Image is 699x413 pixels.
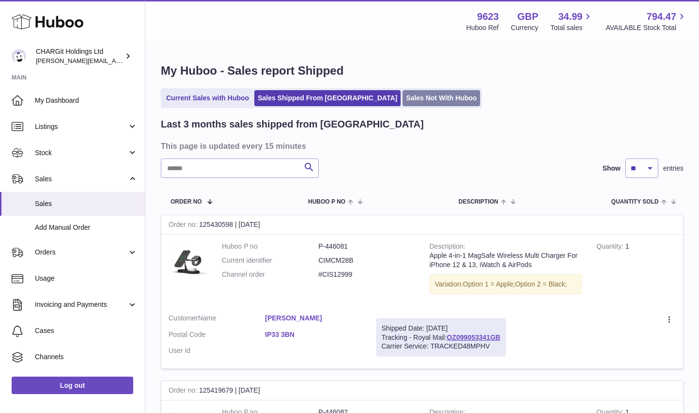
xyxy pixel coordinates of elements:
[466,23,499,32] div: Huboo Ref
[515,280,567,288] span: Option 2 = Black;
[161,63,683,79] h1: My Huboo - Sales report Shipped
[382,324,500,333] div: Shipped Date: [DATE]
[477,10,499,23] strong: 9623
[35,274,138,283] span: Usage
[169,221,199,231] strong: Order no
[308,199,345,205] span: Huboo P no
[222,270,318,279] dt: Channel order
[12,49,26,64] img: francesca@chargit.co.uk
[35,96,138,105] span: My Dashboard
[603,164,621,173] label: Show
[35,148,127,158] span: Stock
[430,242,466,253] strong: Description
[35,199,138,208] span: Sales
[171,199,202,205] span: Order No
[36,47,123,65] div: CHARGit Holdings Ltd
[596,242,625,253] strong: Quantity
[35,352,138,362] span: Channels
[222,242,318,251] dt: Huboo P no
[606,10,687,32] a: 794.47 AVAILABLE Stock Total
[169,314,265,325] dt: Name
[663,164,683,173] span: entries
[517,10,538,23] strong: GBP
[36,57,194,64] span: [PERSON_NAME][EMAIL_ADDRESS][DOMAIN_NAME]
[161,381,683,400] div: 125419679 | [DATE]
[265,314,361,323] a: [PERSON_NAME]
[550,23,593,32] span: Total sales
[430,251,582,270] div: Apple 4-in-1 MagSafe Wireless Multi Charger For iPhone 12 & 13, iWatch & AirPods
[376,318,506,357] div: Tracking - Royal Mail:
[447,334,500,341] a: OZ099053341GB
[35,248,127,257] span: Orders
[222,256,318,265] dt: Current identifier
[430,274,582,294] div: Variation:
[169,242,207,281] img: 96231656945573.JPG
[161,215,683,235] div: 125430598 | [DATE]
[550,10,593,32] a: 34.99 Total sales
[12,377,133,394] a: Log out
[169,346,265,355] dt: User Id
[318,256,415,265] dd: CIMCM28B
[163,90,252,106] a: Current Sales with Huboo
[35,122,127,131] span: Listings
[169,330,265,342] dt: Postal Code
[318,270,415,279] dd: #CIS12999
[35,175,127,184] span: Sales
[403,90,480,106] a: Sales Not With Huboo
[35,300,127,309] span: Invoicing and Payments
[35,223,138,232] span: Add Manual Order
[35,326,138,335] span: Cases
[558,10,582,23] span: 34.99
[606,23,687,32] span: AVAILABLE Stock Total
[318,242,415,251] dd: P-446081
[511,23,539,32] div: Currency
[254,90,401,106] a: Sales Shipped From [GEOGRAPHIC_DATA]
[611,199,659,205] span: Quantity Sold
[161,141,681,151] h3: This page is updated every 15 minutes
[382,342,500,351] div: Carrier Service: TRACKED48MPHV
[647,10,676,23] span: 794.47
[458,199,498,205] span: Description
[169,386,199,397] strong: Order no
[463,280,515,288] span: Option 1 = Apple;
[589,235,683,306] td: 1
[169,314,198,322] span: Customer
[161,118,424,131] h2: Last 3 months sales shipped from [GEOGRAPHIC_DATA]
[265,330,361,339] a: IP33 3BN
